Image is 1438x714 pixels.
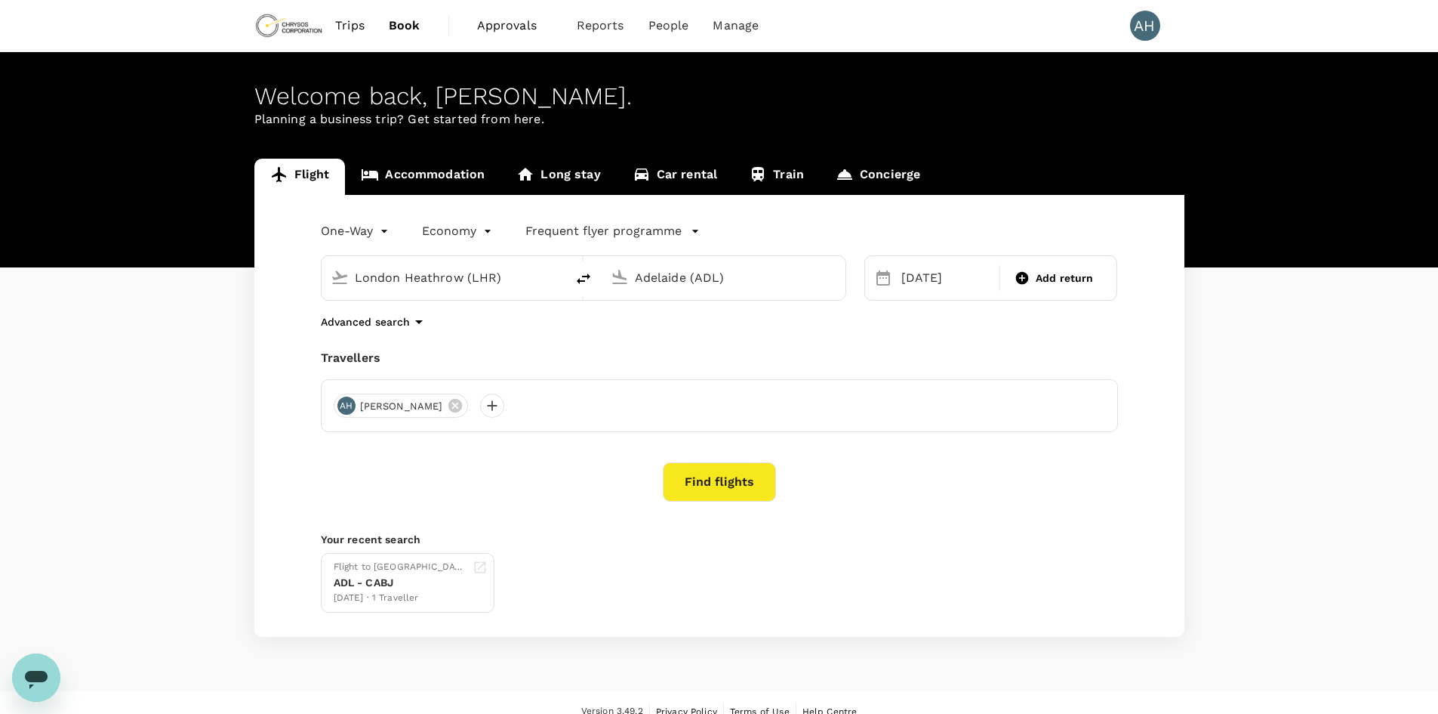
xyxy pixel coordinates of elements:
[635,266,814,289] input: Going to
[334,591,467,606] div: [DATE] · 1 Traveller
[321,313,428,331] button: Advanced search
[321,314,410,329] p: Advanced search
[835,276,838,279] button: Open
[12,654,60,702] iframe: Button to launch messaging window
[334,394,469,418] div: AH[PERSON_NAME]
[334,575,467,591] div: ADL - CABJ
[335,17,365,35] span: Trips
[648,17,689,35] span: People
[351,399,452,414] span: [PERSON_NAME]
[713,17,759,35] span: Manage
[389,17,420,35] span: Book
[500,159,616,195] a: Long stay
[254,9,324,42] img: Chrysos Corporation
[617,159,734,195] a: Car rental
[345,159,500,195] a: Accommodation
[1036,270,1094,286] span: Add return
[422,219,495,243] div: Economy
[254,82,1184,110] div: Welcome back , [PERSON_NAME] .
[254,110,1184,128] p: Planning a business trip? Get started from here.
[254,159,346,195] a: Flight
[477,17,553,35] span: Approvals
[321,219,392,243] div: One-Way
[321,349,1118,367] div: Travellers
[555,276,558,279] button: Open
[1130,11,1160,41] div: AH
[337,397,356,415] div: AH
[525,222,682,240] p: Frequent flyer programme
[321,532,1118,547] p: Your recent search
[820,159,936,195] a: Concierge
[895,263,996,293] div: [DATE]
[334,560,467,575] div: Flight to [GEOGRAPHIC_DATA]
[525,222,700,240] button: Frequent flyer programme
[565,261,602,297] button: delete
[733,159,820,195] a: Train
[355,266,534,289] input: Depart from
[663,462,776,502] button: Find flights
[577,17,624,35] span: Reports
